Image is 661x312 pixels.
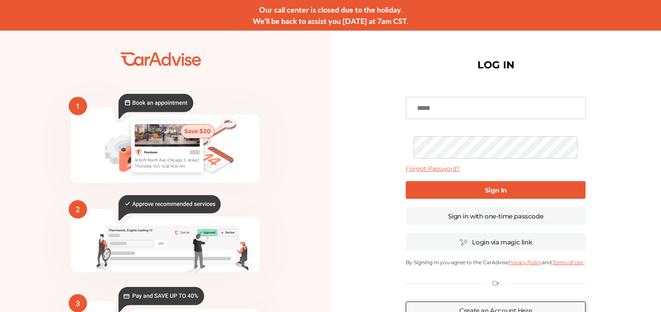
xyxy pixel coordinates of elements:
[406,233,586,251] a: Login via magic link
[406,259,586,265] p: By Signing In you agree to the CarAdvise and .
[477,61,514,69] h1: LOG IN
[508,259,542,265] a: Privacy Policy
[406,165,460,172] a: Forgot Password?
[406,181,586,199] a: Sign In
[485,186,507,194] b: Sign In
[459,238,468,246] img: magic_icon.32c66aac.svg
[406,207,586,225] a: Sign in with one-time passcode
[552,259,584,265] a: Terms of Use
[492,279,500,288] p: Or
